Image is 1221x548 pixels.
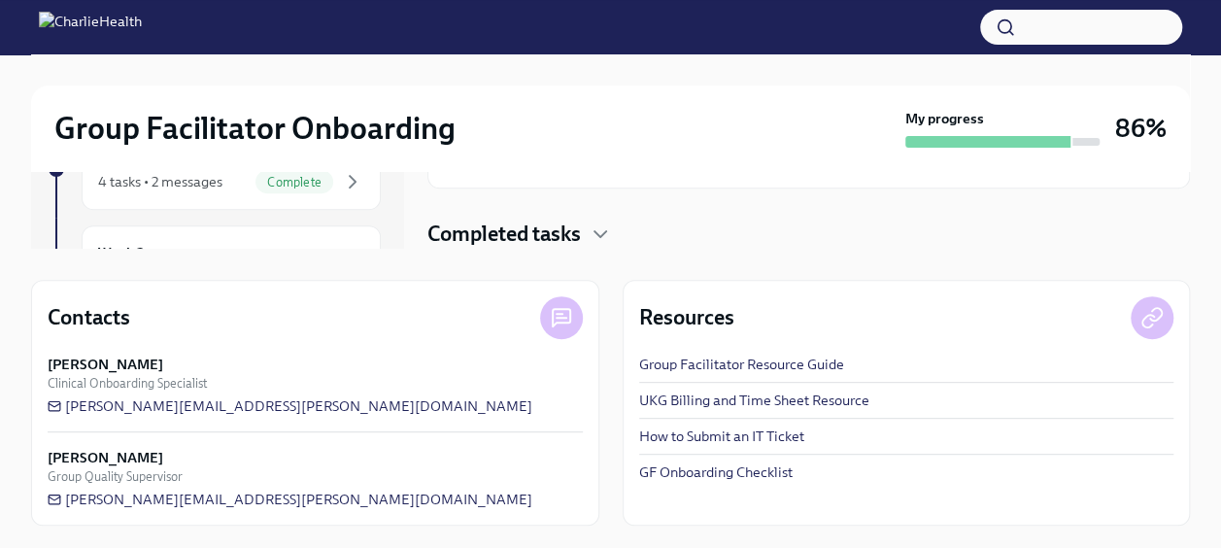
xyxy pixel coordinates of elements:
strong: [PERSON_NAME] [48,355,163,374]
a: [PERSON_NAME][EMAIL_ADDRESS][PERSON_NAME][DOMAIN_NAME] [48,396,532,416]
a: [PERSON_NAME][EMAIL_ADDRESS][PERSON_NAME][DOMAIN_NAME] [48,490,532,509]
div: Completed tasks [427,220,1190,249]
a: How to Submit an IT Ticket [639,427,804,446]
h3: 86% [1115,111,1167,146]
a: UKG Billing and Time Sheet Resource [639,391,869,410]
span: Clinical Onboarding Specialist [48,374,207,393]
strong: [PERSON_NAME] [48,448,163,467]
a: GF Onboarding Checklist [639,462,793,482]
div: 4 tasks • 2 messages [98,172,222,191]
a: Week 2 [47,225,381,307]
h4: Completed tasks [427,220,581,249]
span: Group Quality Supervisor [48,467,183,486]
h4: Resources [639,303,734,332]
h4: Contacts [48,303,130,332]
h2: Group Facilitator Onboarding [54,109,456,148]
span: Complete [255,175,333,189]
a: Group Facilitator Resource Guide [639,355,844,374]
strong: My progress [905,109,984,128]
img: CharlieHealth [39,12,142,43]
h6: Week 2 [98,242,145,263]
